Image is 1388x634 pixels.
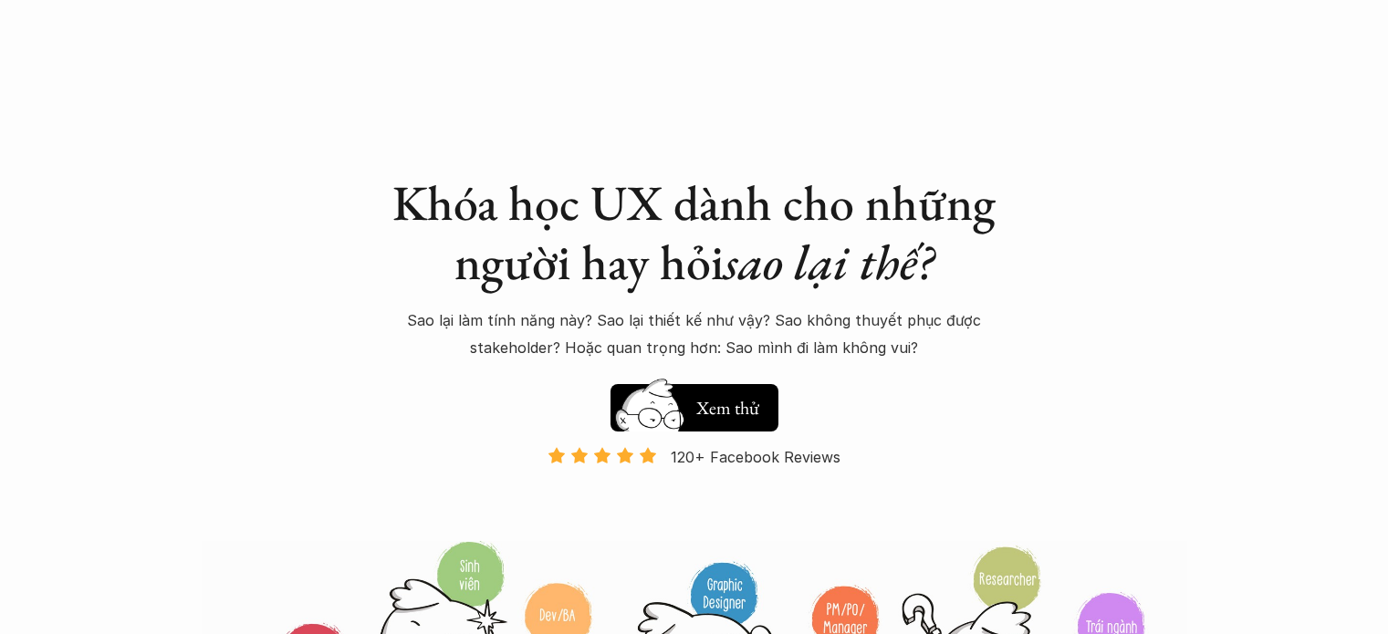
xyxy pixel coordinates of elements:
h1: Khóa học UX dành cho những người hay hỏi [375,173,1014,292]
p: Sao lại làm tính năng này? Sao lại thiết kế như vậy? Sao không thuyết phục được stakeholder? Hoặc... [375,307,1014,362]
h5: Xem thử [696,395,759,421]
p: 120+ Facebook Reviews [671,443,840,471]
a: 120+ Facebook Reviews [532,446,857,538]
a: Xem thử [611,375,778,431]
em: sao lại thế? [724,230,934,294]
